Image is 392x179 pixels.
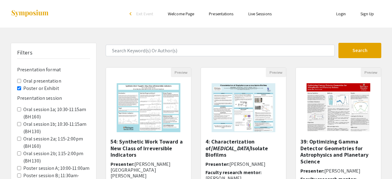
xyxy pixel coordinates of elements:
[336,11,346,17] a: Login
[111,138,187,158] h5: 54: Synthetic Work Toward a New Class of Irreversible Indicators
[111,77,186,138] img: <p>54: Synthetic Work Toward a New Class of Irreversible Indicators</p>
[360,11,374,17] a: Sign Up
[11,9,49,18] img: Symposium by ForagerOne
[23,121,90,135] label: Oral session 1b; 10:30-11:15am (BH 130)
[17,49,32,56] h5: Filters
[23,135,90,150] label: Oral session 2a; 1:15-2:00pm (BH 160)
[136,11,153,17] span: Exit Event
[324,168,360,174] span: [PERSON_NAME]
[300,77,376,138] img: <p>39: Optimizing Gamma Detector Geometries for Astrophysics and Planetary Science</p>
[300,168,376,174] h6: Presenter:
[229,161,266,167] span: [PERSON_NAME]
[23,106,90,121] label: Oral session 1a; 10:30-11:15am (BH 160)
[205,169,262,176] span: Faculty research mentor:
[106,45,335,56] input: Search Keyword(s) Or Author(s)
[248,11,272,17] a: Live Sessions
[23,85,59,92] label: Poster or Exhibit
[171,68,191,77] button: Preview
[17,67,90,73] h6: Presentation format
[300,138,376,165] h5: 39: Optimizing Gamma Detector Geometries for Astrophysics and Planetary Science
[266,68,286,77] button: Preview
[111,161,171,179] span: [PERSON_NAME][GEOGRAPHIC_DATA][PERSON_NAME]
[205,77,281,138] img: <p>4: Characterization of <em>Staphylococcus aureus</em> Isolate Biofilms</p>
[23,77,61,85] label: Oral presentation
[17,95,90,101] h6: Presentation session
[205,138,281,158] h5: 4: Characterization of Isolate Biofilms
[130,12,133,16] div: arrow_back_ios
[209,11,233,17] a: Presentations
[168,11,194,17] a: Welcome Page
[211,145,251,152] em: [MEDICAL_DATA]
[23,150,90,165] label: Oral session 2b; 1:15-2:00pm (BH 130)
[23,165,89,172] label: Poster session A; 10:00-11:00am
[205,161,281,167] h6: Presenter:
[361,68,381,77] button: Preview
[111,161,187,179] h6: Presenter:
[338,43,381,58] button: Search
